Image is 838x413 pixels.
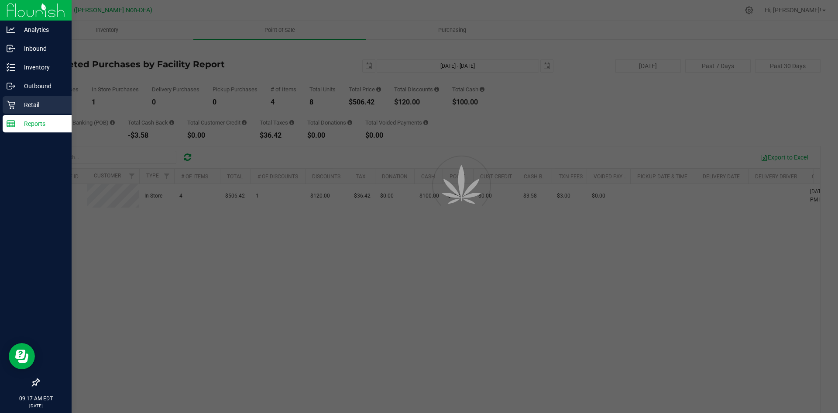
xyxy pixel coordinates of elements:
[7,63,15,72] inline-svg: Inventory
[15,24,68,35] p: Analytics
[7,82,15,90] inline-svg: Outbound
[15,100,68,110] p: Retail
[15,118,68,129] p: Reports
[7,101,15,109] inline-svg: Retail
[15,43,68,54] p: Inbound
[7,25,15,34] inline-svg: Analytics
[15,62,68,73] p: Inventory
[9,343,35,369] iframe: Resource center
[15,81,68,91] p: Outbound
[7,119,15,128] inline-svg: Reports
[4,395,68,403] p: 09:17 AM EDT
[7,44,15,53] inline-svg: Inbound
[4,403,68,409] p: [DATE]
